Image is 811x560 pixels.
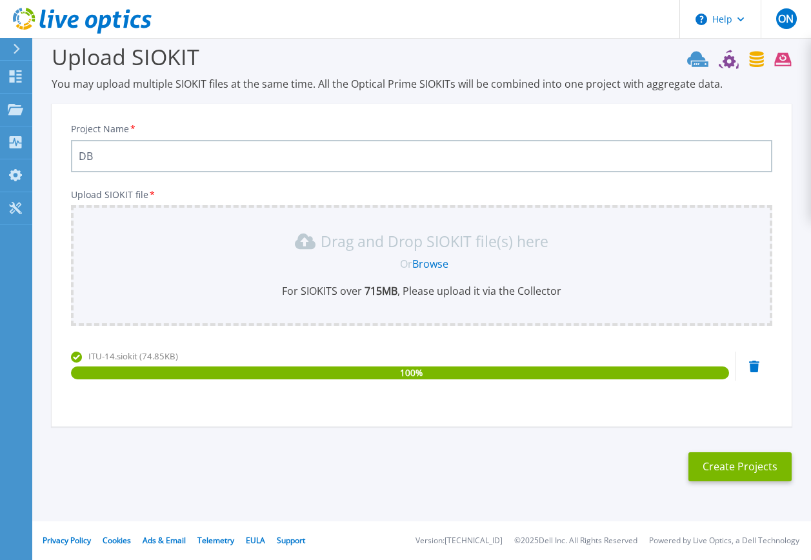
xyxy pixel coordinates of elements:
p: Upload SIOKIT file [71,190,772,200]
a: Ads & Email [143,535,186,546]
li: Powered by Live Optics, a Dell Technology [649,537,799,545]
a: Support [277,535,305,546]
h3: Upload SIOKIT [52,42,792,72]
input: Enter Project Name [71,140,772,172]
p: For SIOKITS over , Please upload it via the Collector [79,284,765,298]
span: ITU-14.siokit (74.85KB) [88,350,178,362]
a: EULA [246,535,265,546]
a: Privacy Policy [43,535,91,546]
li: © 2025 Dell Inc. All Rights Reserved [514,537,637,545]
a: Browse [412,257,448,271]
span: ON [778,14,794,24]
b: 715 MB [362,284,397,298]
label: Project Name [71,125,137,134]
p: You may upload multiple SIOKIT files at the same time. All the Optical Prime SIOKITs will be comb... [52,77,792,91]
li: Version: [TECHNICAL_ID] [416,537,503,545]
div: Drag and Drop SIOKIT file(s) here OrBrowseFor SIOKITS over 715MB, Please upload it via the Collector [79,231,765,298]
span: Or [400,257,412,271]
a: Telemetry [197,535,234,546]
a: Cookies [103,535,131,546]
button: Create Projects [688,452,792,481]
span: 100 % [400,366,423,379]
p: Drag and Drop SIOKIT file(s) here [321,235,548,248]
